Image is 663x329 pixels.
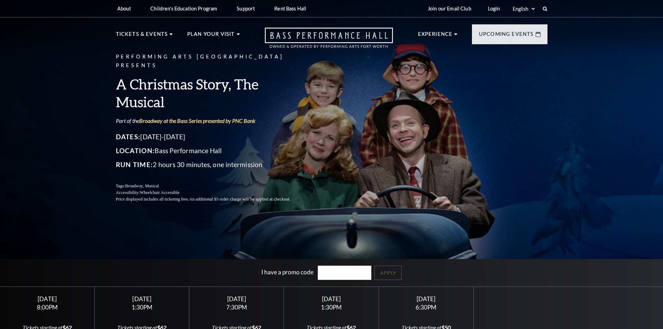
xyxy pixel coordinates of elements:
p: 2 hours 30 minutes, one intermission [116,159,307,170]
h3: A Christmas Story, The Musical [116,75,307,111]
div: [DATE] [198,295,276,303]
p: [DATE]-[DATE] [116,131,307,142]
div: [DATE] [292,295,370,303]
div: 7:30PM [198,304,276,310]
div: 1:30PM [103,304,181,310]
p: Rent Bass Hall [274,6,306,11]
div: 8:00PM [8,304,86,310]
p: Children's Education Program [150,6,217,11]
p: Support [237,6,255,11]
p: About [117,6,131,11]
p: Upcoming Events [479,30,534,42]
div: [DATE] [387,295,465,303]
a: Broadway at the Bass Series presented by PNC Bank [139,117,255,124]
span: Wheelchair Accessible [140,190,179,195]
span: Broadway, Musical [125,183,159,188]
span: An additional $5 order charge will be applied at checkout. [189,197,290,202]
p: Accessibility: [116,189,307,196]
span: Location: [116,147,155,155]
p: Plan Your Visit [187,30,235,42]
p: Tags: [116,183,307,189]
label: I have a promo code [261,268,314,276]
span: Run Time: [116,160,153,169]
p: Performing Arts [GEOGRAPHIC_DATA] Presents [116,53,307,70]
p: Bass Performance Hall [116,145,307,156]
div: 1:30PM [292,304,370,310]
span: Dates: [116,133,141,141]
div: [DATE] [103,295,181,303]
select: Select: [511,6,536,12]
p: Tickets & Events [116,30,168,42]
div: 6:30PM [387,304,465,310]
p: Experience [418,30,453,42]
div: [DATE] [8,295,86,303]
p: Part of the [116,117,307,125]
p: Price displayed includes all ticketing fees. [116,196,307,203]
